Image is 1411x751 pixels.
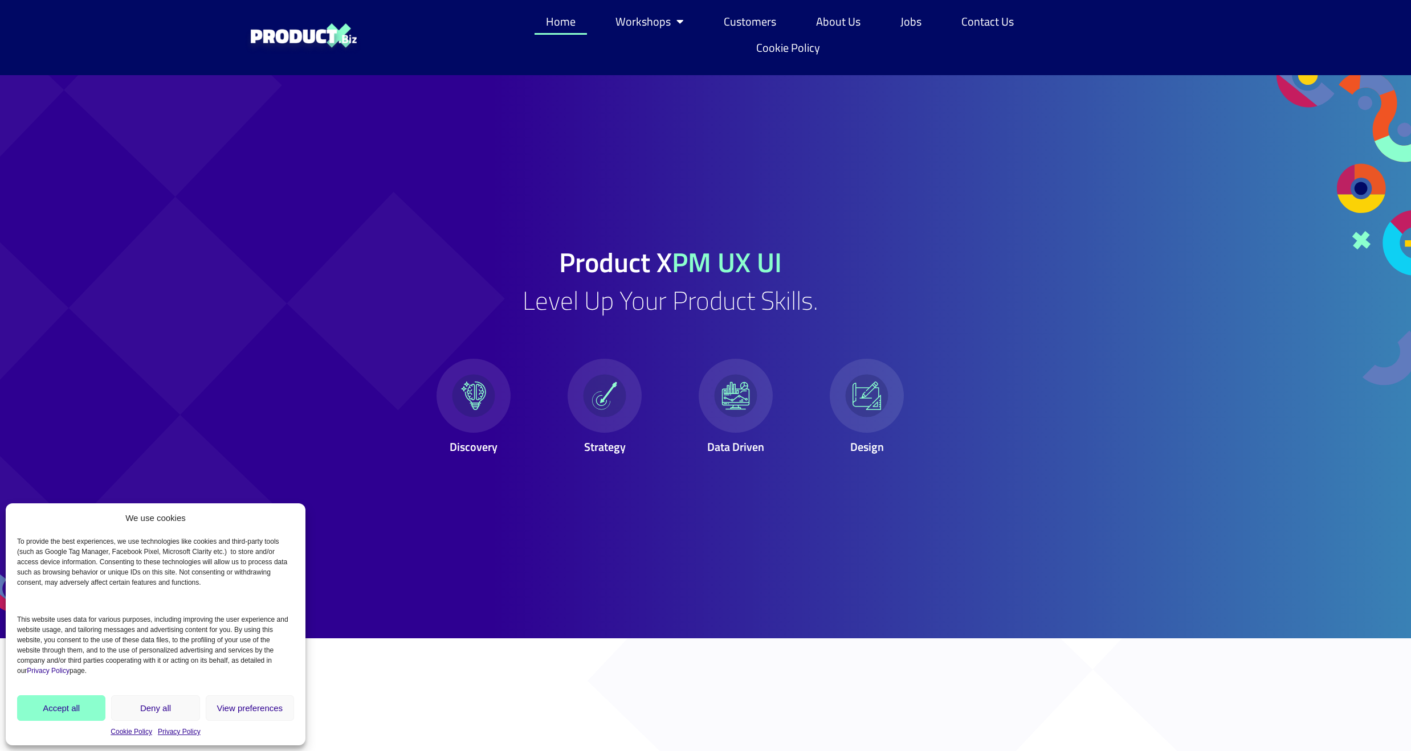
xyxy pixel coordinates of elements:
[450,438,497,455] span: Discovery
[125,512,186,525] div: We use cookies
[17,695,105,721] button: Accept all
[17,536,293,588] p: To provide the best experiences, we use technologies like cookies and third-party tools (such as ...
[535,9,587,35] a: Home
[950,9,1025,35] a: Contact Us
[850,438,884,455] span: Design
[206,695,294,721] button: View preferences
[707,438,764,455] span: Data Driven
[111,695,199,721] button: Deny all
[712,9,788,35] a: Customers
[584,438,626,455] span: Strategy
[889,9,933,35] a: Jobs
[27,667,70,675] a: Privacy Policy
[745,35,831,61] a: Cookie Policy
[17,614,293,676] p: This website uses data for various purposes, including improving the user experience and website ...
[158,727,201,737] a: Privacy Policy
[672,241,782,283] span: PM UX UI
[525,9,1043,61] nav: Menu
[523,288,818,313] h2: Level Up Your Product Skills.
[805,9,872,35] a: About Us
[559,249,782,276] h1: Product X
[604,9,695,35] a: Workshops
[111,727,152,737] a: Cookie Policy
